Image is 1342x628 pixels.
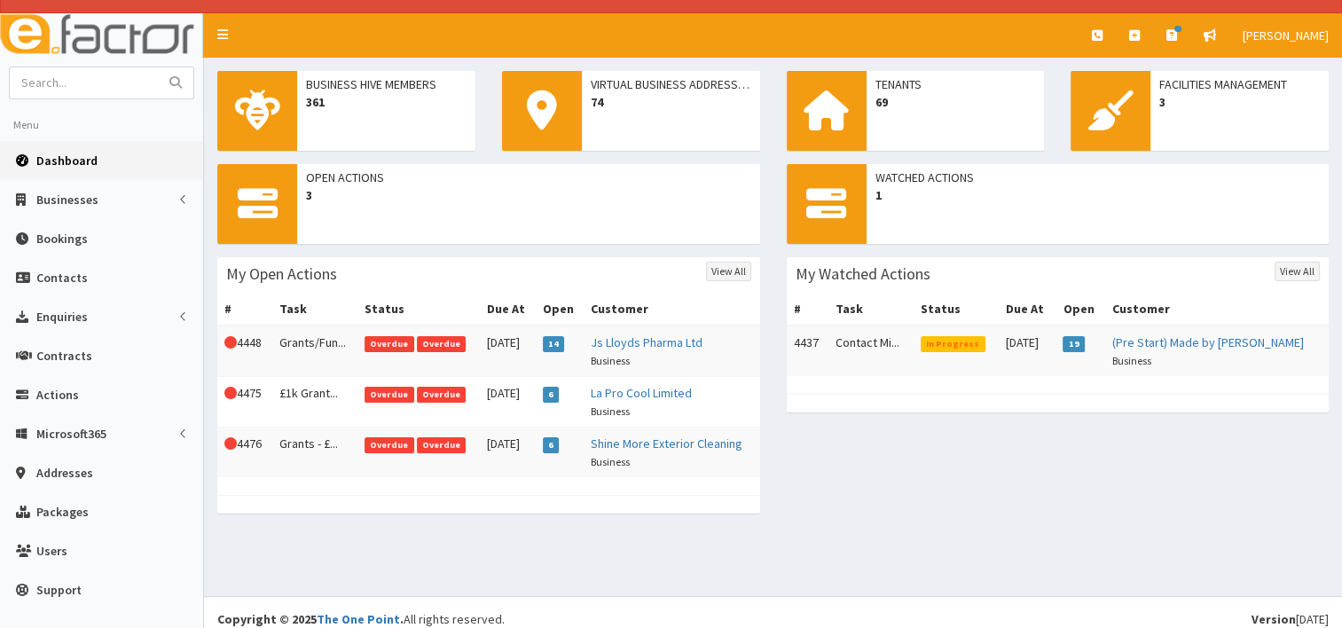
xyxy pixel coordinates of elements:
small: Business [1112,354,1151,367]
span: Contracts [36,348,92,364]
a: Shine More Exterior Cleaning [591,436,742,451]
td: 4476 [217,427,272,477]
span: [PERSON_NAME] [1243,27,1329,43]
th: Status [357,293,480,326]
span: Users [36,543,67,559]
span: 69 [875,93,1036,111]
td: 4448 [217,326,272,377]
th: Task [828,293,914,326]
span: 6 [543,387,560,403]
h3: My Open Actions [226,266,337,282]
th: Customer [1105,293,1329,326]
h3: My Watched Actions [796,266,930,282]
td: Grants/Fun... [272,326,358,377]
td: Grants - £... [272,427,358,477]
td: [DATE] [999,326,1056,376]
td: 4437 [787,326,829,376]
span: 19 [1063,336,1085,352]
span: Facilities Management [1159,75,1320,93]
td: £1k Grant... [272,376,358,427]
th: Due At [480,293,536,326]
span: 14 [543,336,565,352]
a: The One Point [317,611,400,627]
small: Business [591,404,630,418]
td: 4475 [217,376,272,427]
span: Contacts [36,270,88,286]
span: In Progress [921,336,985,352]
span: Enquiries [36,309,88,325]
i: This Action is overdue! [224,336,237,349]
th: Customer [584,293,760,326]
th: Due At [999,293,1056,326]
small: Business [591,455,630,468]
span: 361 [306,93,467,111]
span: Overdue [417,387,467,403]
span: Businesses [36,192,98,208]
span: Watched Actions [875,169,1321,186]
span: Tenants [875,75,1036,93]
td: [DATE] [480,326,536,377]
span: Support [36,582,82,598]
strong: Copyright © 2025 . [217,611,404,627]
div: [DATE] [1252,610,1329,628]
span: Packages [36,504,89,520]
td: Contact Mi... [828,326,914,376]
th: # [217,293,272,326]
span: Business Hive Members [306,75,467,93]
span: 3 [306,186,751,204]
span: Microsoft365 [36,426,106,442]
th: Status [914,293,999,326]
th: # [787,293,829,326]
a: La Pro Cool Limited [591,385,692,401]
td: [DATE] [480,427,536,477]
a: View All [1275,262,1320,281]
span: Overdue [365,336,414,352]
span: 3 [1159,93,1320,111]
a: Js Lloyds Pharma Ltd [591,334,702,350]
span: 1 [875,186,1321,204]
a: (Pre Start) Made by [PERSON_NAME] [1112,334,1304,350]
span: Overdue [417,336,467,352]
th: Open [1056,293,1104,326]
span: Overdue [365,437,414,453]
a: [PERSON_NAME] [1229,13,1342,58]
span: Virtual Business Addresses [591,75,751,93]
b: Version [1252,611,1296,627]
small: Business [591,354,630,367]
span: Overdue [365,387,414,403]
span: Dashboard [36,153,98,169]
th: Open [536,293,584,326]
th: Task [272,293,358,326]
span: Actions [36,387,79,403]
span: Overdue [417,437,467,453]
a: View All [706,262,751,281]
input: Search... [10,67,159,98]
span: Open Actions [306,169,751,186]
span: Bookings [36,231,88,247]
span: Addresses [36,465,93,481]
span: 6 [543,437,560,453]
i: This Action is overdue! [224,387,237,399]
i: This Action is overdue! [224,437,237,450]
td: [DATE] [480,376,536,427]
span: 74 [591,93,751,111]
